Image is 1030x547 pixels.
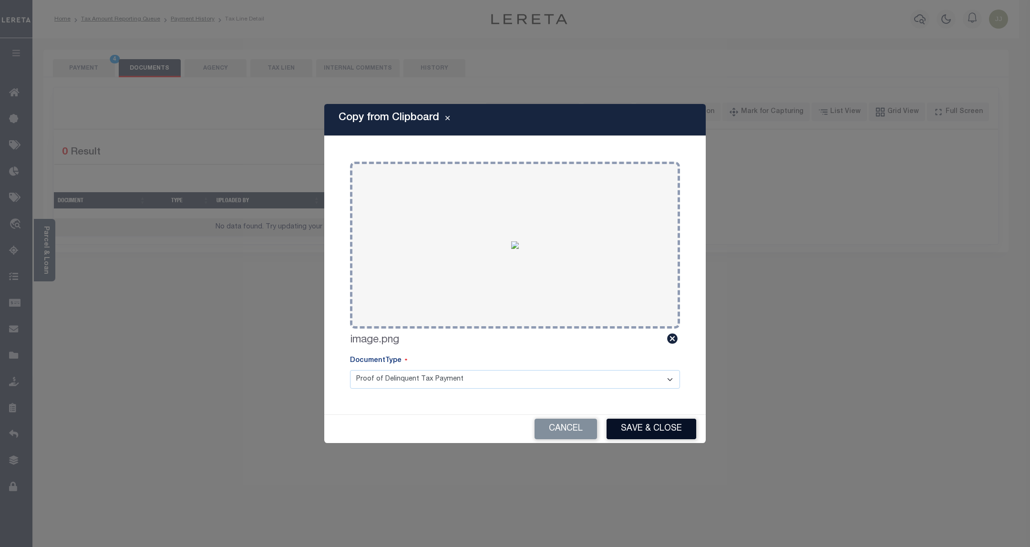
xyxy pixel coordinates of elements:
h5: Copy from Clipboard [339,112,439,124]
button: Save & Close [607,419,696,439]
label: DocumentType [350,356,407,366]
button: Close [439,114,456,125]
img: a0e2ae24-19a1-4e87-972b-a8bae80e1ce3 [511,241,519,249]
button: Cancel [535,419,597,439]
label: image.png [350,332,399,348]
